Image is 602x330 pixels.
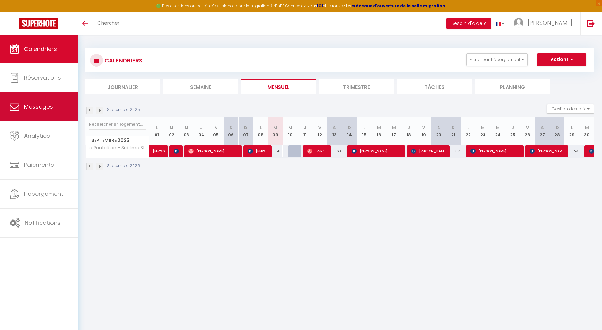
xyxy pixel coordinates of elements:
[103,53,142,68] h3: CALENDRIERS
[446,18,491,29] button: Besoin d'aide ?
[248,145,268,157] span: [PERSON_NAME]
[156,125,158,131] abbr: L
[587,19,595,27] img: logout
[24,103,53,111] span: Messages
[526,125,529,131] abbr: V
[372,117,386,145] th: 16
[319,79,394,94] li: Trimestre
[565,117,579,145] th: 29
[511,125,514,131] abbr: J
[86,136,149,145] span: Septembre 2025
[475,79,550,94] li: Planning
[481,125,485,131] abbr: M
[194,117,209,145] th: 04
[401,117,416,145] th: 18
[491,117,505,145] th: 24
[273,125,277,131] abbr: M
[107,163,140,169] p: Septembre 2025
[571,125,573,131] abbr: L
[520,117,535,145] th: 26
[496,125,500,131] abbr: M
[200,125,202,131] abbr: J
[188,145,239,157] span: [PERSON_NAME]
[307,145,327,157] span: [PERSON_NAME]
[422,125,425,131] abbr: V
[579,117,594,145] th: 30
[357,117,372,145] th: 15
[333,125,336,131] abbr: S
[461,117,476,145] th: 22
[467,125,469,131] abbr: L
[476,117,490,145] th: 23
[411,145,446,157] span: [PERSON_NAME]
[24,190,63,198] span: Hébergement
[408,125,410,131] abbr: J
[25,219,61,227] span: Notifications
[24,74,61,82] span: Réservations
[530,145,565,157] span: [PERSON_NAME]
[241,79,316,94] li: Mensuel
[585,125,589,131] abbr: M
[446,117,461,145] th: 21
[387,117,401,145] th: 17
[514,18,523,28] img: ...
[97,19,119,26] span: Chercher
[85,79,160,94] li: Journalier
[24,161,54,169] span: Paiements
[351,3,445,9] a: créneaux d'ouverture de la salle migration
[528,19,572,27] span: [PERSON_NAME]
[215,125,217,131] abbr: V
[24,45,57,53] span: Calendriers
[509,12,580,35] a: ... [PERSON_NAME]
[327,145,342,157] div: 63
[327,117,342,145] th: 13
[397,79,472,94] li: Tâches
[87,145,150,150] span: Le Pantaléon - Sublime Studio Capitole
[431,117,446,145] th: 20
[550,117,564,145] th: 28
[164,117,179,145] th: 02
[268,117,283,145] th: 09
[89,119,146,130] input: Rechercher un logement...
[352,145,402,157] span: [PERSON_NAME]
[537,53,586,66] button: Actions
[466,53,528,66] button: Filtrer par hébergement
[268,145,283,157] div: 46
[153,142,167,154] span: [PERSON_NAME]
[149,117,164,145] th: 01
[174,145,179,157] span: [PERSON_NAME]
[209,117,223,145] th: 05
[452,125,455,131] abbr: D
[342,117,357,145] th: 14
[149,145,164,158] a: [PERSON_NAME]
[19,18,58,29] img: Super Booking
[244,125,247,131] abbr: D
[24,132,50,140] span: Analytics
[185,125,188,131] abbr: M
[565,145,579,157] div: 53
[416,117,431,145] th: 19
[229,125,232,131] abbr: S
[437,125,440,131] abbr: S
[283,117,297,145] th: 10
[535,117,550,145] th: 27
[107,107,140,113] p: Septembre 2025
[304,125,306,131] abbr: J
[392,125,396,131] abbr: M
[377,125,381,131] abbr: M
[163,79,238,94] li: Semaine
[298,117,312,145] th: 11
[253,117,268,145] th: 08
[446,145,461,157] div: 67
[556,125,559,131] abbr: D
[260,125,262,131] abbr: L
[288,125,292,131] abbr: M
[224,117,238,145] th: 06
[93,12,124,35] a: Chercher
[170,125,173,131] abbr: M
[470,145,521,157] span: [PERSON_NAME]
[317,3,323,9] a: ICI
[312,117,327,145] th: 12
